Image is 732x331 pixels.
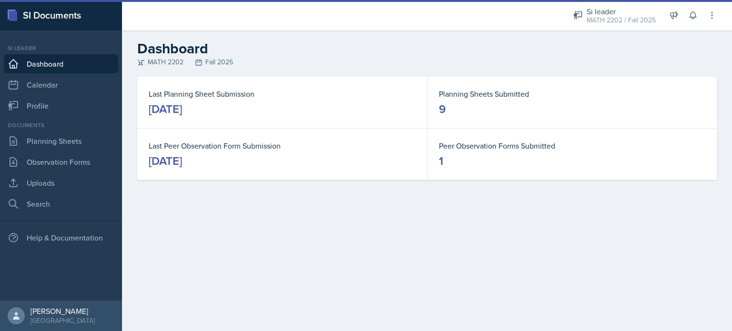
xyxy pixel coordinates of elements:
[4,121,118,130] div: Documents
[4,44,118,52] div: Si leader
[137,40,717,57] h2: Dashboard
[149,101,182,117] div: [DATE]
[137,57,717,67] div: MATH 2202 Fall 2025
[439,101,446,117] div: 9
[149,88,416,100] dt: Last Planning Sheet Submission
[149,153,182,169] div: [DATE]
[4,173,118,192] a: Uploads
[4,96,118,115] a: Profile
[587,15,656,25] div: MATH 2202 / Fall 2025
[439,153,443,169] div: 1
[4,194,118,213] a: Search
[439,140,705,151] dt: Peer Observation Forms Submitted
[149,140,416,151] dt: Last Peer Observation Form Submission
[587,6,656,17] div: Si leader
[4,54,118,73] a: Dashboard
[4,131,118,150] a: Planning Sheets
[4,152,118,171] a: Observation Forms
[30,316,95,325] div: [GEOGRAPHIC_DATA]
[30,306,95,316] div: [PERSON_NAME]
[439,88,705,100] dt: Planning Sheets Submitted
[4,228,118,247] div: Help & Documentation
[4,75,118,94] a: Calendar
